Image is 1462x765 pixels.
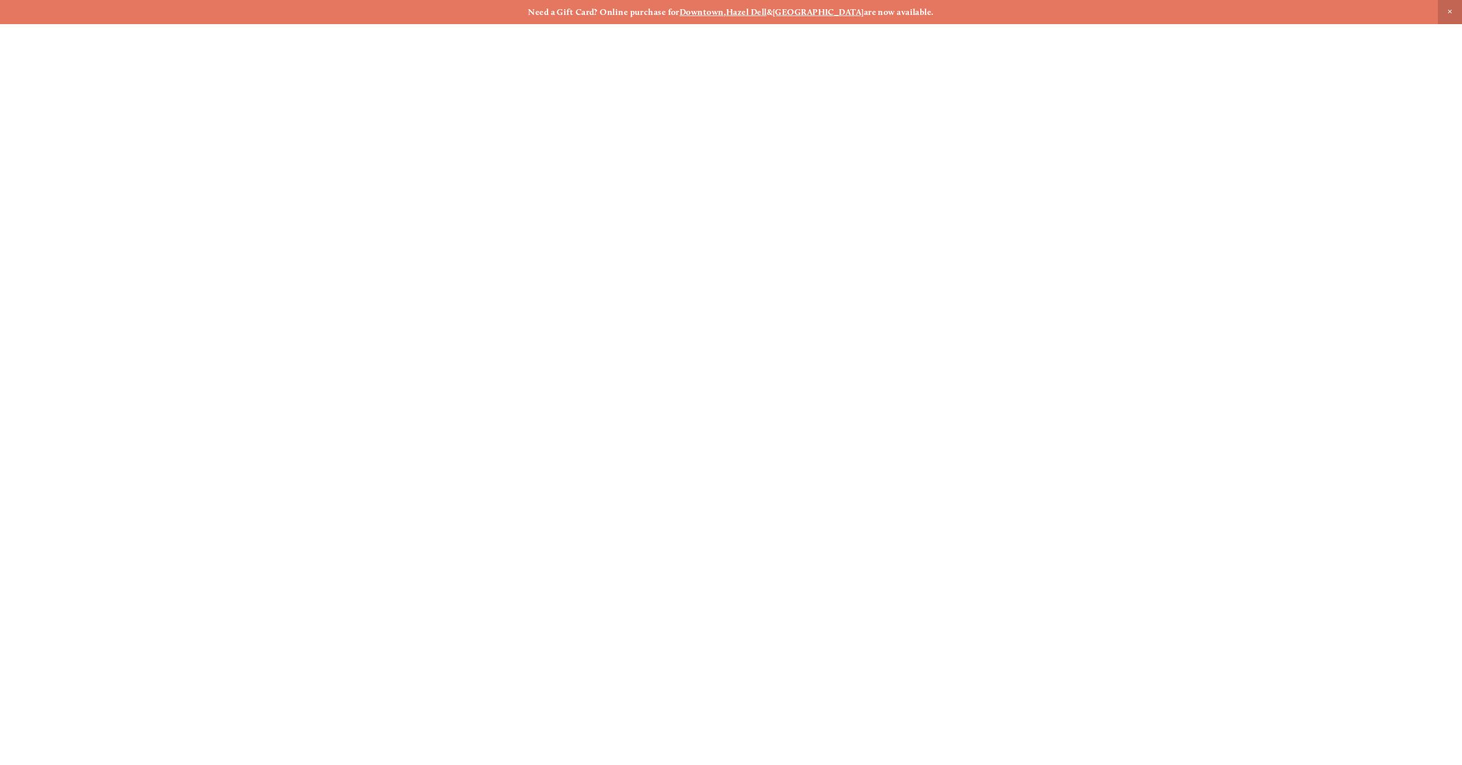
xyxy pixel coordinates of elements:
[773,7,864,17] a: [GEOGRAPHIC_DATA]
[767,7,773,17] strong: &
[724,7,726,17] strong: ,
[726,7,767,17] a: Hazel Dell
[680,7,724,17] a: Downtown
[528,7,680,17] strong: Need a Gift Card? Online purchase for
[864,7,934,17] strong: are now available.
